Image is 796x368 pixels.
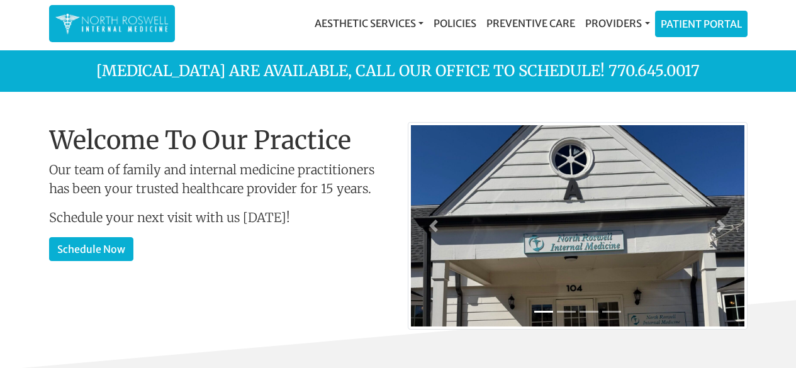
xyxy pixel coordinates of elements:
a: Preventive Care [481,11,580,36]
h1: Welcome To Our Practice [49,125,389,155]
p: Our team of family and internal medicine practitioners has been your trusted healthcare provider ... [49,160,389,198]
p: Schedule your next visit with us [DATE]! [49,208,389,227]
a: Providers [580,11,654,36]
p: [MEDICAL_DATA] are available, call our office to schedule! 770.645.0017 [40,60,757,82]
a: Aesthetic Services [310,11,429,36]
a: Schedule Now [49,237,133,261]
img: North Roswell Internal Medicine [55,11,169,36]
a: Policies [429,11,481,36]
a: Patient Portal [656,11,747,36]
